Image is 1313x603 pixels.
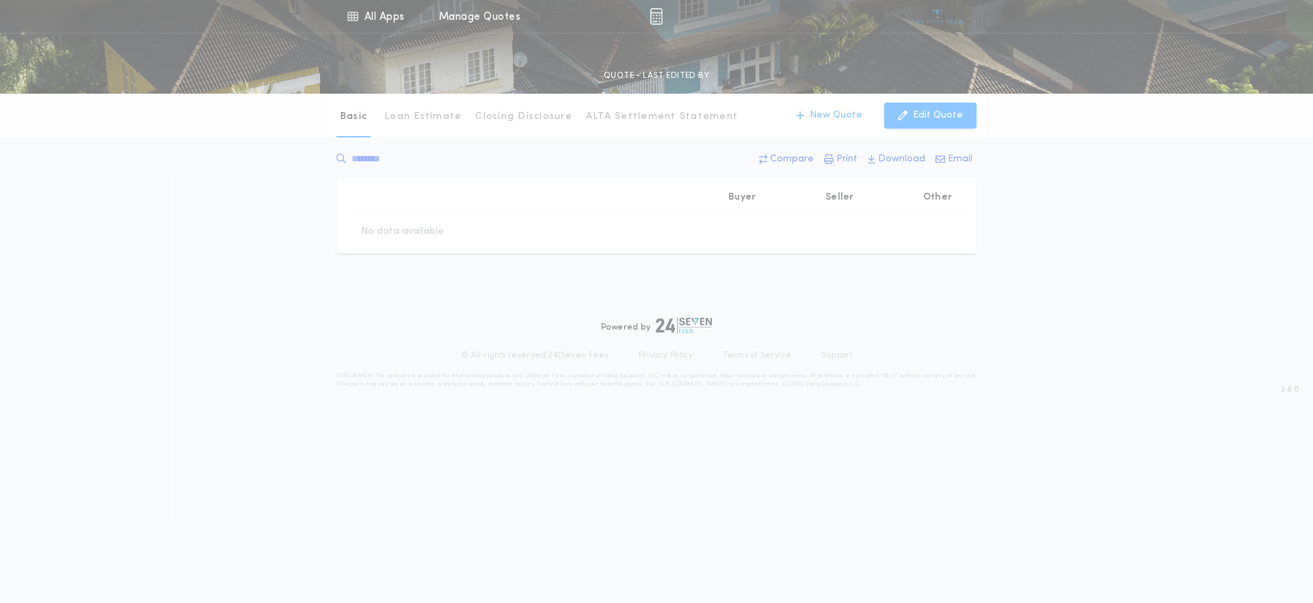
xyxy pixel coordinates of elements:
[820,147,862,172] button: Print
[461,350,609,361] p: © All rights reserved. 24|Seven Fees
[836,152,858,166] p: Print
[884,103,977,129] button: Edit Quote
[931,147,977,172] button: Email
[586,110,738,124] p: ALTA Settlement Statement
[923,191,952,204] p: Other
[912,10,964,23] img: vs-icon
[864,147,929,172] button: Download
[601,317,712,334] div: Powered by
[755,147,818,172] button: Compare
[728,191,756,204] p: Buyer
[658,381,726,387] a: [URL][DOMAIN_NAME]
[336,372,977,388] p: DISCLAIMER: This estimate is provided for informational purposes only. 24|Seven Fees, a product o...
[825,191,854,204] p: Seller
[475,110,572,124] p: Closing Disclosure
[384,110,462,124] p: Loan Estimate
[948,152,972,166] p: Email
[782,103,876,129] button: New Quote
[656,317,712,334] img: logo
[810,109,862,122] p: New Quote
[350,214,455,250] td: No data available
[1281,384,1299,396] span: 3.8.0
[913,109,963,122] p: Edit Quote
[340,110,367,124] p: Basic
[878,152,925,166] p: Download
[604,69,709,83] p: QUOTE - LAST EDITED BY
[639,350,693,361] a: Privacy Policy
[821,350,852,361] a: Support
[770,152,814,166] p: Compare
[723,350,791,361] a: Terms of Service
[650,8,663,25] img: img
